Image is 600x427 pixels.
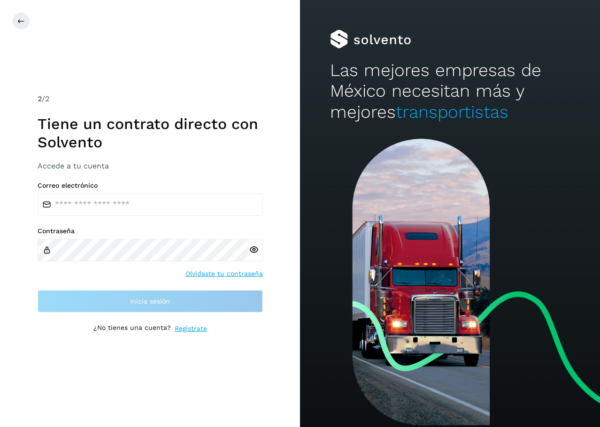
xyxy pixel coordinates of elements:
h2: Las mejores empresas de México necesitan más y mejores [330,60,570,122]
a: Regístrate [175,324,207,334]
h1: Tiene un contrato directo con Solvento [38,115,263,151]
p: ¿No tienes una cuenta? [93,324,171,334]
span: transportistas [396,102,508,122]
label: Contraseña [38,227,263,235]
button: Inicia sesión [38,290,263,313]
a: Olvidaste tu contraseña [185,269,263,279]
div: /2 [38,93,263,105]
h3: Accede a tu cuenta [38,161,263,170]
label: Correo electrónico [38,182,263,190]
span: 2 [38,94,42,103]
span: Inicia sesión [130,298,170,305]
